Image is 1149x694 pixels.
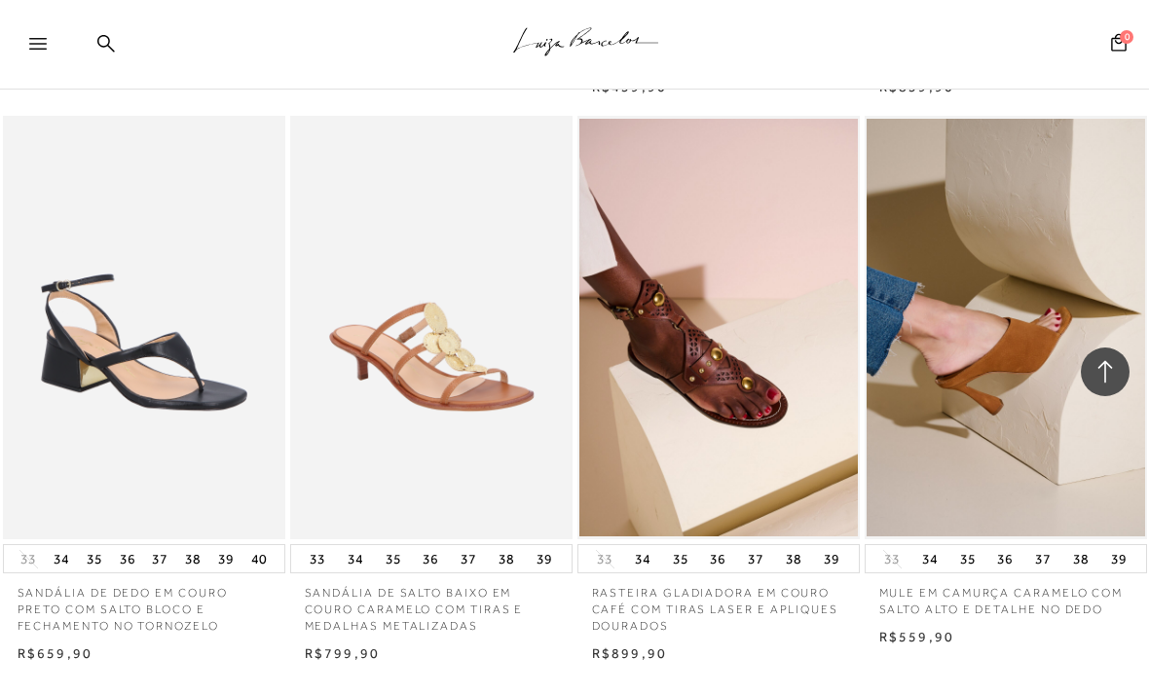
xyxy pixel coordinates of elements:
[212,545,240,572] button: 39
[305,645,381,661] span: R$799,90
[867,119,1145,536] img: MULE EM CAMURÇA CARAMELO COM SALTO ALTO E DETALHE NO DEDO
[780,545,807,572] button: 38
[380,545,407,572] button: 35
[704,545,731,572] button: 36
[342,545,369,572] button: 34
[455,545,482,572] button: 37
[591,550,618,568] button: 33
[879,629,955,644] span: R$559,90
[5,119,283,536] img: SANDÁLIA DE DEDO EM COURO PRETO COM SALTO BLOCO E FECHAMENTO NO TORNOZELO
[742,545,769,572] button: 37
[179,545,206,572] button: 38
[81,545,108,572] button: 35
[878,550,906,568] button: 33
[629,545,656,572] button: 34
[592,645,668,661] span: R$899,90
[493,545,520,572] button: 38
[292,119,571,536] img: SANDÁLIA DE SALTO BAIXO EM COURO CARAMELO COM TIRAS E MEDALHAS METALIZADAS
[1067,545,1094,572] button: 38
[592,79,668,94] span: R$459,90
[245,545,273,572] button: 40
[304,545,331,572] button: 33
[577,573,860,634] a: RASTEIRA GLADIADORA EM COURO CAFÉ COM TIRAS LASER E APLIQUES DOURADOS
[1105,32,1132,58] button: 0
[579,119,858,536] img: RASTEIRA GLADIADORA EM COURO CAFÉ COM TIRAS LASER E APLIQUES DOURADOS
[15,550,42,568] button: 33
[879,79,955,94] span: R$859,90
[48,545,75,572] button: 34
[18,645,93,661] span: R$659,90
[3,573,285,634] a: SANDÁLIA DE DEDO EM COURO PRETO COM SALTO BLOCO E FECHAMENTO NO TORNOZELO
[1120,30,1133,44] span: 0
[667,545,694,572] button: 35
[417,545,444,572] button: 36
[865,573,1147,618] a: MULE EM CAMURÇA CARAMELO COM SALTO ALTO E DETALHE NO DEDO
[1029,545,1056,572] button: 37
[1105,545,1132,572] button: 39
[146,545,173,572] button: 37
[991,545,1019,572] button: 36
[954,545,982,572] button: 35
[916,545,944,572] button: 34
[114,545,141,572] button: 36
[290,573,573,634] a: SANDÁLIA DE SALTO BAIXO EM COURO CARAMELO COM TIRAS E MEDALHAS METALIZADAS
[531,545,558,572] button: 39
[818,545,845,572] button: 39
